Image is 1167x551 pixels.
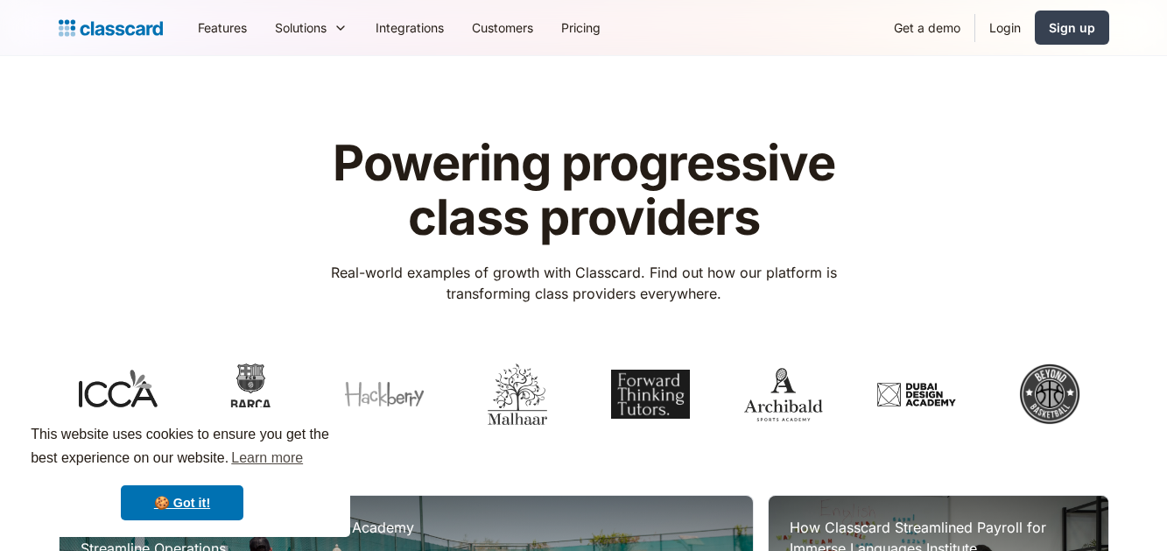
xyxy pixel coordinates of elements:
span: This website uses cookies to ensure you get the best experience on our website. [31,424,334,471]
a: Logo [59,16,163,40]
a: Sign up [1035,11,1109,45]
a: Features [184,8,261,47]
a: learn more about cookies [228,445,306,471]
div: Solutions [275,18,327,37]
a: Get a demo [880,8,974,47]
p: Real-world examples of growth with Classcard. Find out how our platform is transforming class pro... [306,262,861,304]
div: cookieconsent [14,407,350,537]
h1: Powering progressive class providers [306,137,861,244]
a: dismiss cookie message [121,485,243,520]
a: Login [975,8,1035,47]
div: Sign up [1049,18,1095,37]
div: Solutions [261,8,362,47]
a: Integrations [362,8,458,47]
a: Customers [458,8,547,47]
a: Pricing [547,8,615,47]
